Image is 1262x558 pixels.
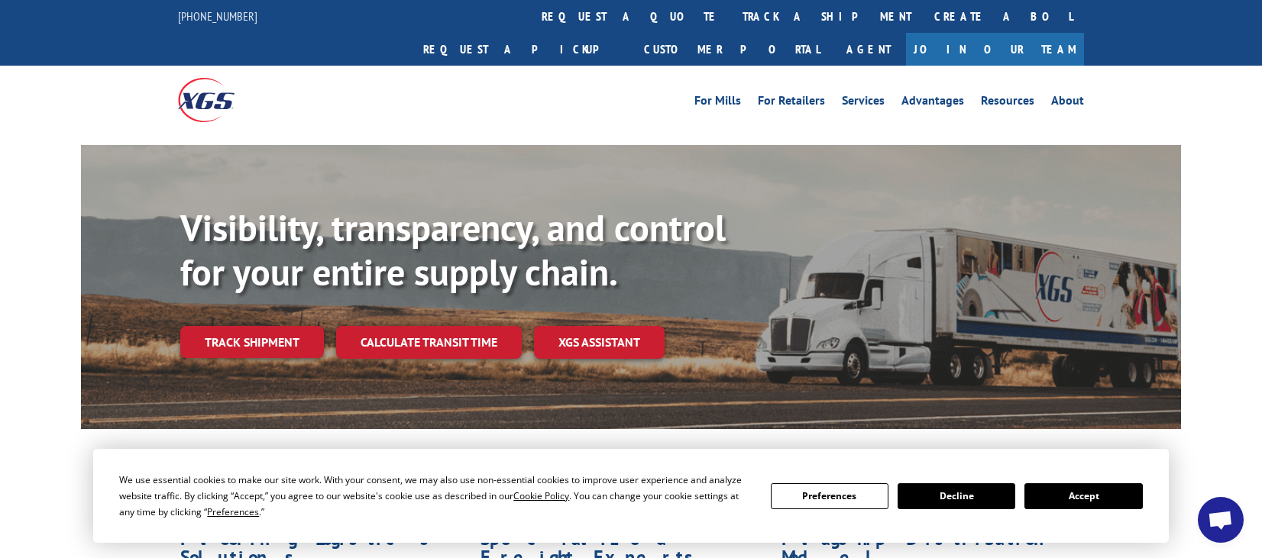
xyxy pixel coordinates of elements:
div: We use essential cookies to make our site work. With your consent, we may also use non-essential ... [119,472,752,520]
a: Request a pickup [412,33,633,66]
button: Preferences [771,483,888,509]
a: Agent [831,33,906,66]
span: Cookie Policy [513,489,569,502]
a: Calculate transit time [336,326,522,359]
a: Join Our Team [906,33,1084,66]
button: Accept [1024,483,1142,509]
a: About [1051,95,1084,111]
a: Services [842,95,885,111]
a: [PHONE_NUMBER] [178,8,257,24]
a: Customer Portal [633,33,831,66]
button: Decline [898,483,1015,509]
b: Visibility, transparency, and control for your entire supply chain. [180,204,726,295]
span: Preferences [207,505,259,518]
a: Open chat [1198,497,1244,543]
a: Track shipment [180,326,324,358]
div: Cookie Consent Prompt [93,449,1169,543]
a: For Mills [694,95,741,111]
a: Resources [981,95,1034,111]
a: XGS ASSISTANT [534,326,665,359]
a: Advantages [901,95,964,111]
a: For Retailers [758,95,825,111]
